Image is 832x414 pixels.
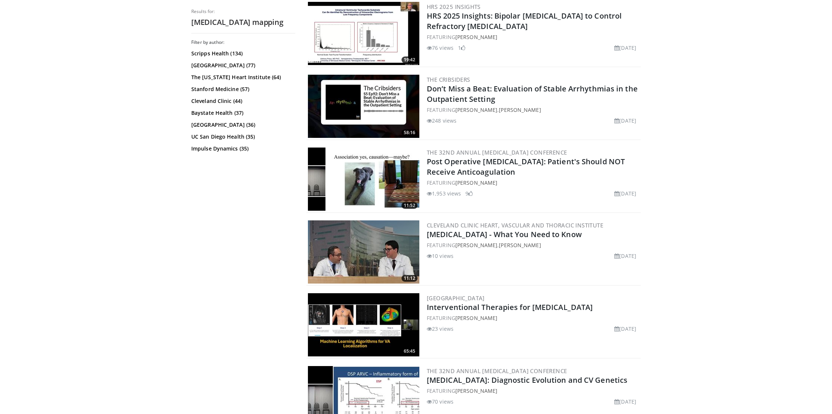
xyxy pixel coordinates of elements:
[427,44,454,52] li: 76 views
[427,33,639,41] div: FEATURING
[427,302,593,312] a: Interventional Therapies for [MEDICAL_DATA]
[427,252,454,260] li: 10 views
[614,44,636,52] li: [DATE]
[614,398,636,405] li: [DATE]
[402,275,417,282] span: 11:12
[427,84,638,104] a: Don’t Miss a Beat: Evaluation of Stable Arrhythmias in the Outpatient Setting
[427,106,639,114] div: FEATURING ,
[308,220,419,284] img: 5f8578a1-fe2d-4f4c-bc43-5b42587dd480.300x170_q85_crop-smart_upscale.jpg
[427,149,567,156] a: The 32nd Annual [MEDICAL_DATA] Conference
[455,106,497,113] a: [PERSON_NAME]
[455,314,497,321] a: [PERSON_NAME]
[191,9,295,14] p: Results for:
[308,75,419,138] a: 58:16
[191,39,295,45] h3: Filter by author:
[427,387,639,395] div: FEATURING
[427,375,627,385] a: [MEDICAL_DATA]: Diagnostic Evolution and CV Genetics
[427,179,639,187] div: FEATURING
[614,252,636,260] li: [DATE]
[427,156,625,177] a: Post Operative [MEDICAL_DATA]: Patient's Should NOT Receive Anticoagulation
[191,121,293,129] a: [GEOGRAPHIC_DATA] (36)
[614,117,636,124] li: [DATE]
[191,50,293,57] a: Scripps Health (134)
[427,398,454,405] li: 70 views
[427,117,456,124] li: 248 views
[191,97,293,105] a: Cleveland Clinic (44)
[402,202,417,209] span: 11:52
[308,293,419,356] img: 09301644-5c57-4673-b2b5-b230d91757fd.300x170_q85_crop-smart_upscale.jpg
[427,190,461,197] li: 1,953 views
[191,85,293,93] a: Stanford Medicine (57)
[427,229,582,239] a: [MEDICAL_DATA] - What You Need to Know
[427,76,470,83] a: The Cribsiders
[308,2,419,65] img: f40c726e-b1df-4928-accf-2321b46e0a99.300x170_q85_crop-smart_upscale.jpg
[308,220,419,284] a: 11:12
[465,190,473,197] li: 9
[499,106,541,113] a: [PERSON_NAME]
[427,3,481,10] a: HRS 2025 Insights
[191,109,293,117] a: Baystate Health (37)
[402,348,417,355] span: 65:45
[308,2,419,65] a: 19:42
[499,242,541,249] a: [PERSON_NAME]
[308,75,419,138] img: 54c99877-0222-471f-8635-c20a5632b7d0.300x170_q85_crop-smart_upscale.jpg
[191,62,293,69] a: [GEOGRAPHIC_DATA] (77)
[402,56,417,63] span: 19:42
[191,145,293,152] a: Impulse Dynamics (35)
[614,190,636,197] li: [DATE]
[191,74,293,81] a: The [US_STATE] Heart Institute (64)
[455,33,497,41] a: [PERSON_NAME]
[427,11,622,31] a: HRS 2025 Insights: Bipolar [MEDICAL_DATA] to Control Refractory [MEDICAL_DATA]
[308,148,419,211] img: b3fb3be5-a073-4bd7-a13d-0adc3b6a8960.300x170_q85_crop-smart_upscale.jpg
[458,44,465,52] li: 1
[191,133,293,140] a: UC San Diego Health (35)
[455,387,497,394] a: [PERSON_NAME]
[308,293,419,356] a: 65:45
[402,129,417,136] span: 58:16
[427,314,639,322] div: FEATURING
[191,17,295,27] h2: [MEDICAL_DATA] mapping
[427,367,567,375] a: The 32nd Annual [MEDICAL_DATA] Conference
[455,179,497,186] a: [PERSON_NAME]
[427,294,485,302] a: [GEOGRAPHIC_DATA]
[427,241,639,249] div: FEATURING ,
[427,221,603,229] a: Cleveland Clinic Heart, Vascular and Thoracic Institute
[427,325,454,333] li: 23 views
[308,148,419,211] a: 11:52
[455,242,497,249] a: [PERSON_NAME]
[614,325,636,333] li: [DATE]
